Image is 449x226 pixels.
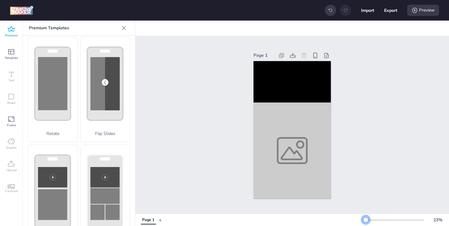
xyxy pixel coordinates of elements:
[430,217,445,223] div: 23 %
[10,6,33,15] img: logo Creative Maker
[29,21,119,36] p: Premium Templates
[28,130,77,137] p: Rotate
[6,145,17,150] span: Graphic
[159,214,162,225] button: +
[5,55,18,60] span: Template
[142,217,154,223] div: Page 1
[5,33,18,38] span: Premium
[138,214,159,225] div: Tabs
[361,4,374,17] button: Import
[7,123,16,128] span: Frame
[384,4,397,17] button: Export
[80,130,130,137] p: Flip Slides
[7,100,16,105] span: Shape
[6,168,17,173] span: Upload
[8,78,14,83] span: Text
[5,189,18,194] span: Carousel
[407,5,439,16] div: Preview
[253,52,275,59] div: Page 1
